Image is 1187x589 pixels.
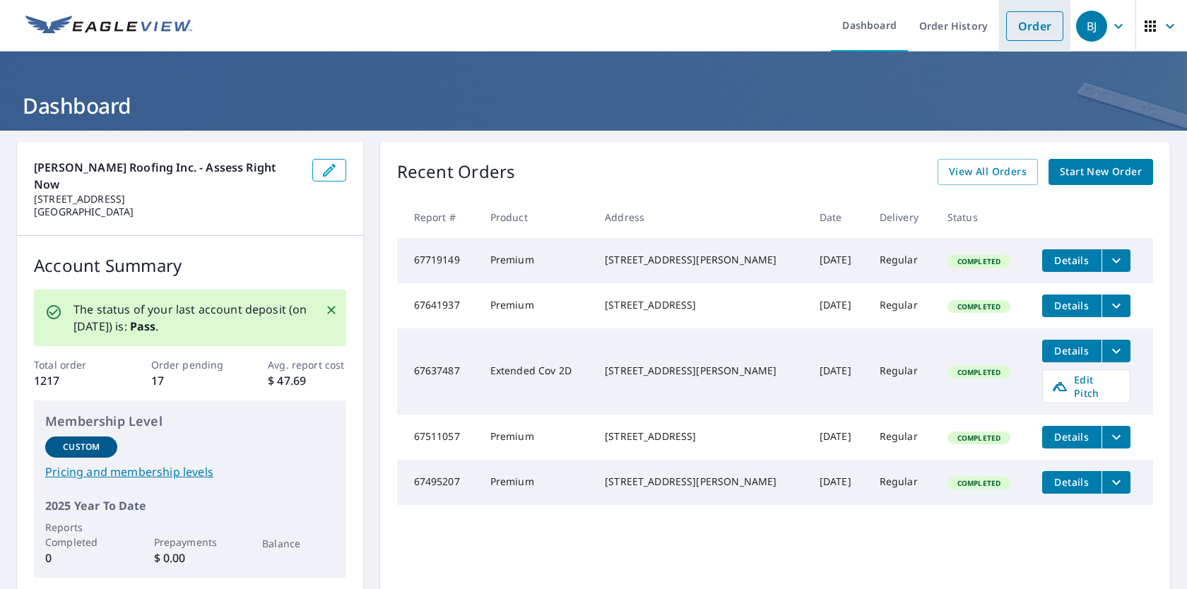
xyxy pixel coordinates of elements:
[1006,11,1063,41] a: Order
[45,463,335,480] a: Pricing and membership levels
[397,460,479,505] td: 67495207
[45,412,335,431] p: Membership Level
[151,357,229,372] p: Order pending
[154,535,226,549] p: Prepayments
[605,364,797,378] div: [STREET_ADDRESS][PERSON_NAME]
[1102,294,1130,317] button: filesDropdownBtn-67641937
[1051,373,1121,400] span: Edit Pitch
[1042,426,1102,448] button: detailsBtn-67511057
[868,328,936,415] td: Regular
[262,536,334,551] p: Balance
[949,433,1009,443] span: Completed
[1060,163,1142,181] span: Start New Order
[45,520,117,549] p: Reports Completed
[268,357,346,372] p: Avg. report cost
[936,196,1031,238] th: Status
[949,256,1009,266] span: Completed
[397,415,479,460] td: 67511057
[397,238,479,283] td: 67719149
[34,206,301,218] p: [GEOGRAPHIC_DATA]
[808,460,868,505] td: [DATE]
[1042,340,1102,362] button: detailsBtn-67637487
[868,415,936,460] td: Regular
[1102,340,1130,362] button: filesDropdownBtn-67637487
[397,159,516,185] p: Recent Orders
[1042,369,1130,403] a: Edit Pitch
[34,372,112,389] p: 1217
[949,163,1027,181] span: View All Orders
[868,460,936,505] td: Regular
[1049,159,1153,185] a: Start New Order
[479,460,593,505] td: Premium
[1051,475,1093,489] span: Details
[73,301,308,335] p: The status of your last account deposit (on [DATE]) is: .
[130,319,156,334] b: Pass
[1051,299,1093,312] span: Details
[479,328,593,415] td: Extended Cov 2D
[322,301,341,319] button: Close
[605,475,797,489] div: [STREET_ADDRESS][PERSON_NAME]
[1102,249,1130,272] button: filesDropdownBtn-67719149
[397,196,479,238] th: Report #
[151,372,229,389] p: 17
[34,357,112,372] p: Total order
[808,238,868,283] td: [DATE]
[34,193,301,206] p: [STREET_ADDRESS]
[1051,344,1093,357] span: Details
[479,238,593,283] td: Premium
[949,302,1009,311] span: Completed
[868,238,936,283] td: Regular
[868,196,936,238] th: Delivery
[1102,471,1130,494] button: filesDropdownBtn-67495207
[34,159,301,193] p: [PERSON_NAME] Roofing Inc. - Assess Right Now
[268,372,346,389] p: $ 47.69
[479,415,593,460] td: Premium
[605,429,797,444] div: [STREET_ADDRESS]
[868,283,936,328] td: Regular
[479,196,593,238] th: Product
[34,253,346,278] p: Account Summary
[1051,254,1093,267] span: Details
[45,497,335,514] p: 2025 Year To Date
[938,159,1038,185] a: View All Orders
[1042,294,1102,317] button: detailsBtn-67641937
[397,328,479,415] td: 67637487
[605,253,797,267] div: [STREET_ADDRESS][PERSON_NAME]
[154,549,226,566] p: $ 0.00
[949,367,1009,377] span: Completed
[808,283,868,328] td: [DATE]
[1042,249,1102,272] button: detailsBtn-67719149
[17,91,1170,120] h1: Dashboard
[808,415,868,460] td: [DATE]
[1042,471,1102,494] button: detailsBtn-67495207
[808,196,868,238] th: Date
[1102,426,1130,448] button: filesDropdownBtn-67511057
[808,328,868,415] td: [DATE]
[1051,430,1093,444] span: Details
[25,16,192,37] img: EV Logo
[45,549,117,566] p: 0
[593,196,808,238] th: Address
[63,441,100,453] p: Custom
[1076,11,1107,42] div: BJ
[949,478,1009,488] span: Completed
[605,298,797,312] div: [STREET_ADDRESS]
[479,283,593,328] td: Premium
[397,283,479,328] td: 67641937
